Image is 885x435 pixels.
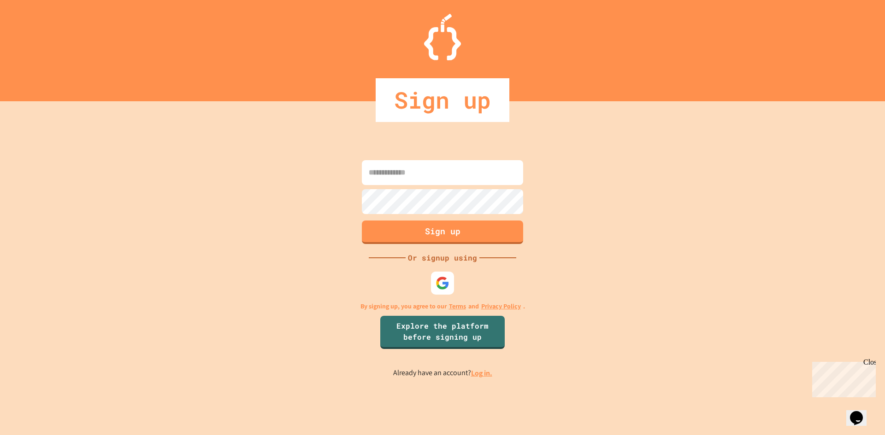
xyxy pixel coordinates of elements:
div: Chat with us now!Close [4,4,64,58]
a: Explore the platform before signing up [380,316,505,349]
img: google-icon.svg [436,276,449,290]
p: Already have an account? [393,367,492,379]
iframe: chat widget [846,398,876,426]
div: Sign up [376,78,509,122]
div: Or signup using [406,252,479,263]
p: By signing up, you agree to our and . [360,302,525,311]
img: Logo.svg [424,14,461,60]
iframe: chat widget [808,358,876,397]
a: Terms [449,302,466,311]
a: Privacy Policy [481,302,521,311]
a: Log in. [471,368,492,378]
button: Sign up [362,220,523,244]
